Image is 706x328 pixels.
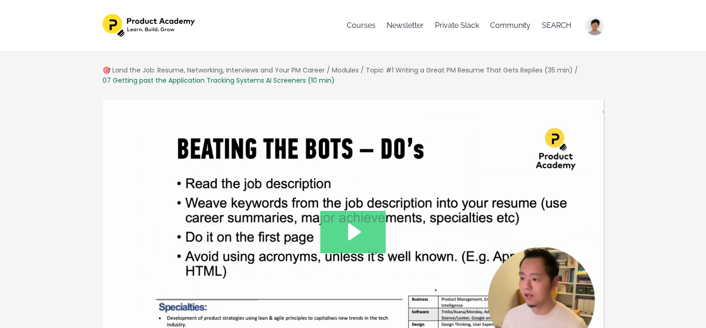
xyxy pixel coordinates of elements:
div: 07 Getting past the Application Tracking Systems AI Screeners (10 min) [103,75,335,85]
button: Play Video: file-uploads/sites/127338/video/5343600-c13c-7c54-a3d-f8bbb423838e__7_Getting_past_th... [320,211,386,253]
a: Community [490,14,531,37]
a: Newsletter [387,14,424,37]
div: / [361,65,364,75]
a: Private Slack [435,14,479,37]
a: Courses [347,14,376,37]
div: / [327,65,330,75]
img: 27ec826-c42b-1fdd-471c-6c78b547101_582dc3fb-c1b0-4259-95ab-5487f20d86c3.png [103,14,197,37]
img: abd6ebf2febcb288ebd920ea44da70f9 [585,17,604,35]
a: SEARCH [542,14,571,37]
div: / [575,65,578,75]
a: Modules [332,66,359,75]
a: 🎯 Land the Job: Resume, Networking, Interviews and Your PM Career [103,66,325,75]
a: Topic #1 Writing a Great PM Resume That Gets Replies (35 min) [366,66,573,75]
